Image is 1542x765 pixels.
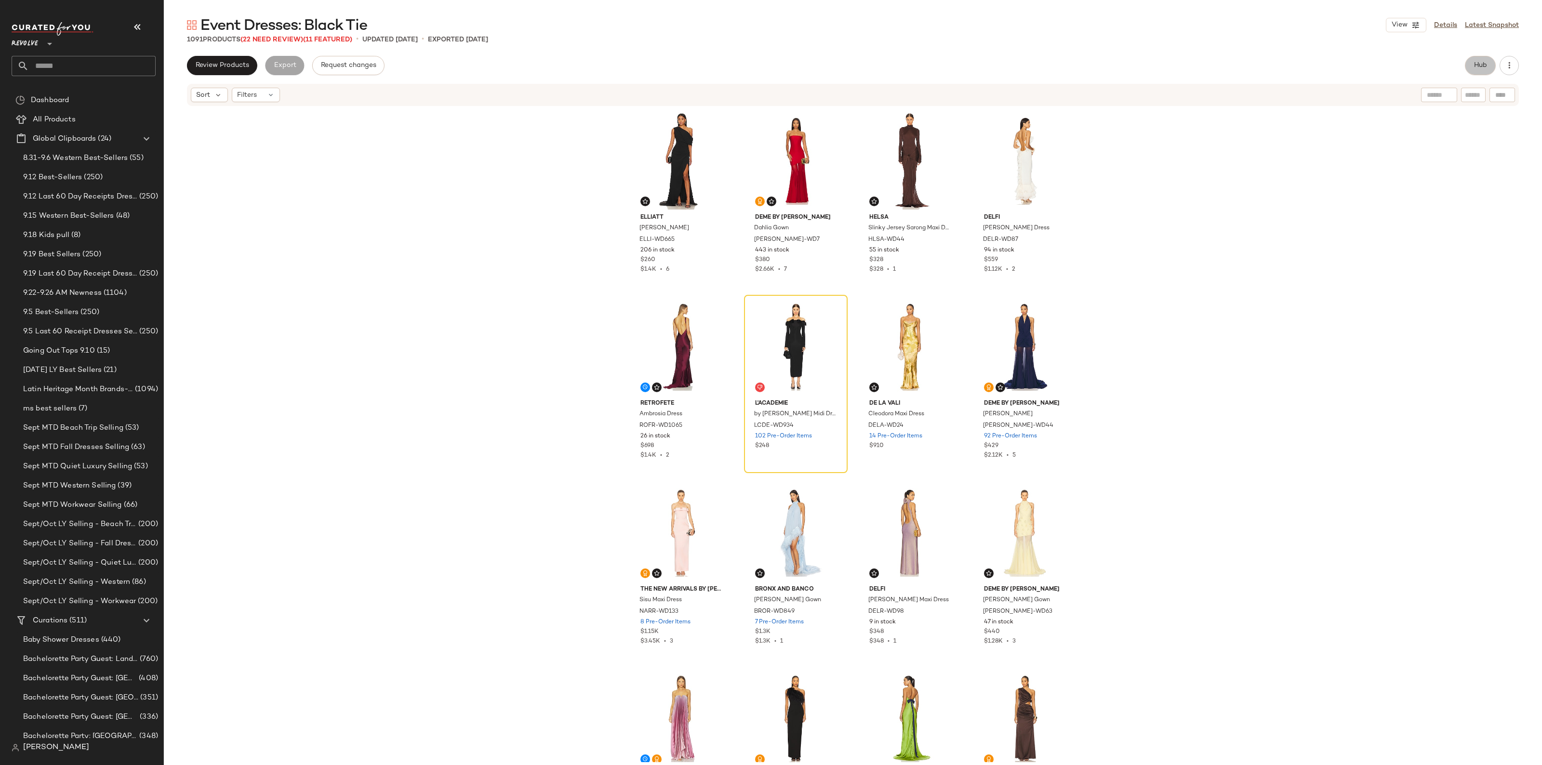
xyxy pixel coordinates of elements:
span: [PERSON_NAME] Dress [983,224,1050,233]
span: ROFR-WD1065 [639,422,682,430]
span: $1.3K [755,628,771,636]
span: (8) [69,230,80,241]
span: • [883,266,893,273]
span: • [884,638,893,645]
span: $348 [869,628,884,636]
span: [PERSON_NAME] Maxi Dress [868,596,949,605]
span: Ambrosia Dress [639,410,682,419]
img: ELLI-WD665_V1.jpg [633,112,730,210]
span: • [656,266,666,273]
span: Curations [33,615,67,626]
img: svg%3e [986,570,992,576]
span: Dahlia Gown [754,224,789,233]
span: L'Academie [755,399,837,408]
span: 206 in stock [640,246,675,255]
a: Latest Snapshot [1465,20,1519,30]
span: (200) [136,557,158,568]
span: (408) [137,673,158,684]
button: Request changes [312,56,385,75]
img: DEBY-WD63_V1.jpg [976,484,1073,581]
span: (760) [138,654,158,665]
span: $1.12K [984,266,1002,273]
span: Slinky Jersey Sarong Maxi Dress [868,224,950,233]
span: $328 [869,256,883,264]
span: Sept/Oct LY Selling - Fall Dresses [23,538,136,549]
span: 9.15 Western Best-Sellers [23,211,114,222]
img: DELR-WD98_V1.jpg [862,484,958,581]
span: $348 [869,638,884,645]
img: svg%3e [654,384,660,390]
span: $440 [984,628,1000,636]
span: (250) [80,249,101,260]
span: [PERSON_NAME] [23,742,89,753]
span: (7) [77,403,87,414]
span: 1 [893,638,896,645]
span: $1.3K [755,638,771,645]
span: [DATE] LY Best Sellers [23,365,102,376]
img: svg%3e [187,20,197,30]
span: $248 [755,442,769,450]
span: DELR-WD87 [983,236,1018,244]
div: Products [187,35,352,45]
span: 1091 [187,36,203,43]
span: 9.12 Best-Sellers [23,172,82,183]
span: View [1391,21,1408,29]
span: [PERSON_NAME] Gown [983,596,1050,605]
img: svg%3e [642,570,648,576]
span: Bachelorette Party Guest: [GEOGRAPHIC_DATA] [23,712,138,723]
span: DELA-WD24 [868,422,904,430]
span: Bachelorette Party Guest: Landing Page [23,654,138,665]
img: svg%3e [871,384,877,390]
span: 3 [1012,638,1016,645]
span: • [356,34,359,45]
img: svg%3e [757,384,763,390]
span: $260 [640,256,655,264]
img: svg%3e [642,198,648,204]
span: • [660,638,670,645]
span: Sept/Oct LY Selling - Workwear [23,596,136,607]
span: Sept/Oct LY Selling - Western [23,577,130,588]
span: Going Out Tops 9.10 [23,345,95,356]
button: Hub [1465,56,1496,75]
span: • [1002,266,1012,273]
img: svg%3e [12,744,19,752]
span: LCDE-WD934 [754,422,794,430]
span: (440) [99,634,121,646]
span: Event Dresses: Black Tie [200,16,367,36]
span: $559 [984,256,998,264]
span: (53) [132,461,148,472]
img: cfy_white_logo.C9jOOHJF.svg [12,22,93,36]
span: $3.45K [640,638,660,645]
span: ELLIATT [640,213,722,222]
img: svg%3e [769,198,774,204]
span: Helsa [869,213,951,222]
span: 47 in stock [984,618,1013,627]
span: Deme by [PERSON_NAME] [984,399,1065,408]
span: [PERSON_NAME] Gown [754,596,821,605]
span: (250) [137,268,158,279]
span: Bachelorette Party Guest: [GEOGRAPHIC_DATA] [23,673,137,684]
span: 92 Pre-Order Items [984,432,1037,441]
img: svg%3e [757,570,763,576]
img: LCDE-WD934_V1.jpg [747,298,844,396]
span: (250) [79,307,99,318]
span: Sept/Oct LY Selling - Quiet Luxe [23,557,136,568]
a: Details [1434,20,1457,30]
span: (22 Need Review) [240,36,303,43]
span: Baby Shower Dresses [23,634,99,646]
span: $2.66K [755,266,774,273]
span: DE LA VALI [869,399,951,408]
span: 6 [666,266,669,273]
span: ms best sellers [23,403,77,414]
span: Review Products [195,62,249,69]
span: 9 in stock [869,618,896,627]
span: 1 [893,266,896,273]
span: $328 [869,266,883,273]
img: BROR-WD849_V1.jpg [747,484,844,581]
span: 94 in stock [984,246,1014,255]
span: $910 [869,442,884,450]
span: HLSA-WD44 [868,236,904,244]
span: Dashboard [31,95,69,106]
img: svg%3e [997,384,1003,390]
p: updated [DATE] [362,35,418,45]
